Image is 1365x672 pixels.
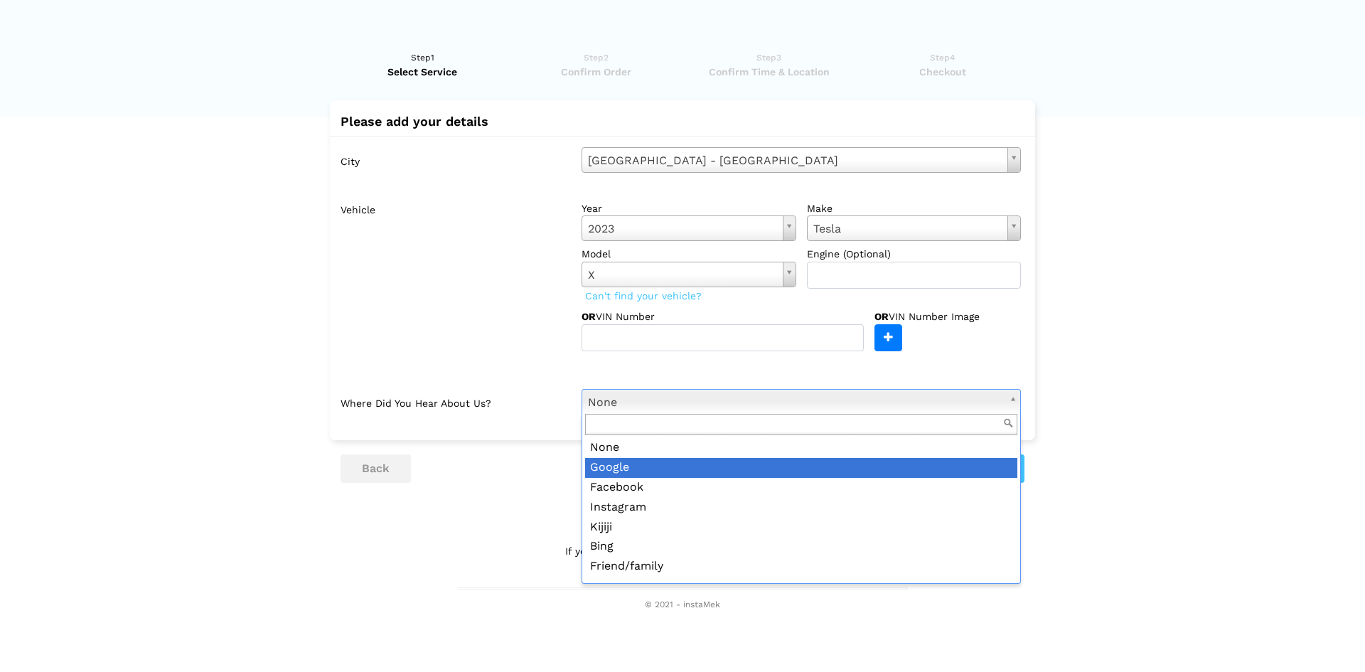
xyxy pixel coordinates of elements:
[585,557,1017,577] div: Friend/family
[585,478,1017,498] div: Facebook
[585,438,1017,458] div: None
[585,518,1017,538] div: Kijiji
[585,577,1017,597] div: Van
[585,498,1017,518] div: Instagram
[585,537,1017,557] div: Bing
[585,458,1017,478] div: Google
